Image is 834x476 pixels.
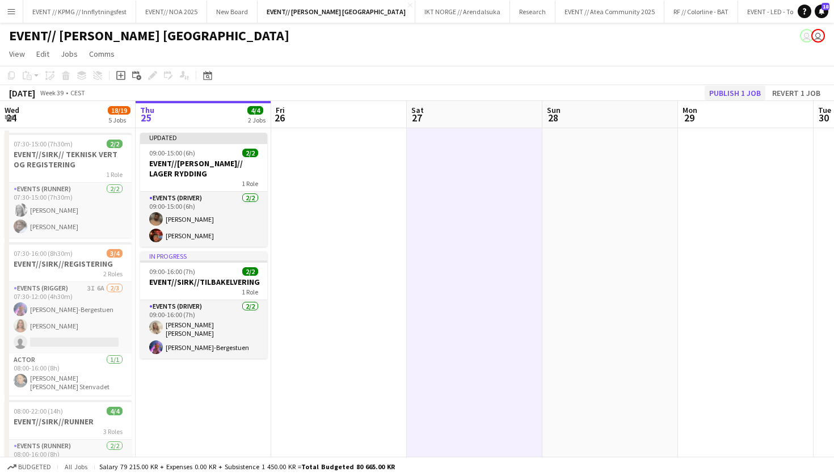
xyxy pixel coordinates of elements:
span: 07:30-15:00 (7h30m) [14,140,73,148]
span: 18/19 [108,106,130,115]
app-card-role: Events (Driver)2/209:00-16:00 (7h)[PERSON_NAME] [PERSON_NAME][PERSON_NAME]-Bergestuen [140,300,267,359]
span: Fri [276,105,285,115]
app-card-role: Events (Runner)2/207:30-15:00 (7h30m)[PERSON_NAME][PERSON_NAME] [5,183,132,238]
h1: EVENT// [PERSON_NAME] [GEOGRAPHIC_DATA] [9,27,289,44]
app-job-card: 07:30-15:00 (7h30m)2/2EVENT//SIRK// TEKNISK VERT OG REGISTERING1 RoleEvents (Runner)2/207:30-15:0... [5,133,132,238]
span: Sun [547,105,561,115]
span: 08:00-22:00 (14h) [14,407,63,415]
span: 18 [822,3,829,10]
span: 07:30-16:00 (8h30m) [14,249,73,258]
button: Budgeted [6,461,53,473]
span: 2/2 [242,149,258,157]
span: 1 Role [242,179,258,188]
span: Budgeted [18,463,51,471]
app-job-card: Updated09:00-15:00 (6h)2/2EVENT//[PERSON_NAME]// LAGER RYDDING1 RoleEvents (Driver)2/209:00-15:00... [140,133,267,247]
span: 1 Role [242,288,258,296]
div: [DATE] [9,87,35,99]
span: Wed [5,105,19,115]
a: View [5,47,30,61]
button: Revert 1 job [768,86,825,100]
a: Edit [32,47,54,61]
app-job-card: 07:30-16:00 (8h30m)3/4EVENT//SIRK//REGISTERING2 RolesEvents (Rigger)3I6A2/307:30-12:00 (4h30m)[PE... [5,242,132,395]
span: 2/2 [242,267,258,276]
span: 2 Roles [103,269,123,278]
span: Comms [89,49,115,59]
button: IKT NORGE // Arendalsuka [415,1,510,23]
span: All jobs [62,462,90,471]
span: 30 [816,111,831,124]
a: Jobs [56,47,82,61]
h3: EVENT//[PERSON_NAME]// LAGER RYDDING [140,158,267,179]
span: 29 [681,111,697,124]
span: Jobs [61,49,78,59]
app-card-role: Actor1/108:00-16:00 (8h)[PERSON_NAME] [PERSON_NAME] Stenvadet [5,353,132,395]
h3: EVENT//SIRK//TILBAKELVERING [140,277,267,287]
span: Mon [683,105,697,115]
button: EVENT // KPMG // Innflytningsfest [23,1,136,23]
span: 25 [138,111,154,124]
button: Publish 1 job [705,86,765,100]
span: 1 Role [106,170,123,179]
div: 2 Jobs [248,116,266,124]
app-card-role: Events (Driver)2/209:00-15:00 (6h)[PERSON_NAME][PERSON_NAME] [140,192,267,247]
span: 27 [410,111,424,124]
span: Tue [818,105,831,115]
a: 18 [815,5,828,18]
span: Sat [411,105,424,115]
h3: EVENT//SIRK//REGISTERING [5,259,132,269]
button: New Board [207,1,258,23]
div: CEST [70,89,85,97]
app-card-role: Events (Rigger)3I6A2/307:30-12:00 (4h30m)[PERSON_NAME]-Bergestuen[PERSON_NAME] [5,282,132,353]
button: RF // Colorline - BAT [664,1,738,23]
span: 26 [274,111,285,124]
span: Total Budgeted 80 665.00 KR [301,462,395,471]
app-user-avatar: Ylva Barane [800,29,814,43]
span: 4/4 [107,407,123,415]
span: View [9,49,25,59]
div: 5 Jobs [108,116,130,124]
button: EVENT// NOA 2025 [136,1,207,23]
button: EVENT // Atea Community 2025 [555,1,664,23]
span: Week 39 [37,89,66,97]
span: 24 [3,111,19,124]
h3: EVENT//SIRK// TEKNISK VERT OG REGISTERING [5,149,132,170]
span: 09:00-15:00 (6h) [149,149,195,157]
span: Thu [140,105,154,115]
button: EVENT - LED - Toro [738,1,808,23]
div: In progress [140,251,267,260]
span: 09:00-16:00 (7h) [149,267,195,276]
span: 3 Roles [103,427,123,436]
app-job-card: In progress09:00-16:00 (7h)2/2EVENT//SIRK//TILBAKELVERING1 RoleEvents (Driver)2/209:00-16:00 (7h)... [140,251,267,359]
button: EVENT// [PERSON_NAME] [GEOGRAPHIC_DATA] [258,1,415,23]
div: Salary 79 215.00 KR + Expenses 0.00 KR + Subsistence 1 450.00 KR = [99,462,395,471]
span: 4/4 [247,106,263,115]
button: Research [510,1,555,23]
h3: EVENT//SIRK//RUNNER [5,416,132,427]
span: 28 [545,111,561,124]
span: 3/4 [107,249,123,258]
div: Updated [140,133,267,142]
app-user-avatar: Ylva Barane [811,29,825,43]
a: Comms [85,47,119,61]
span: 2/2 [107,140,123,148]
span: Edit [36,49,49,59]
